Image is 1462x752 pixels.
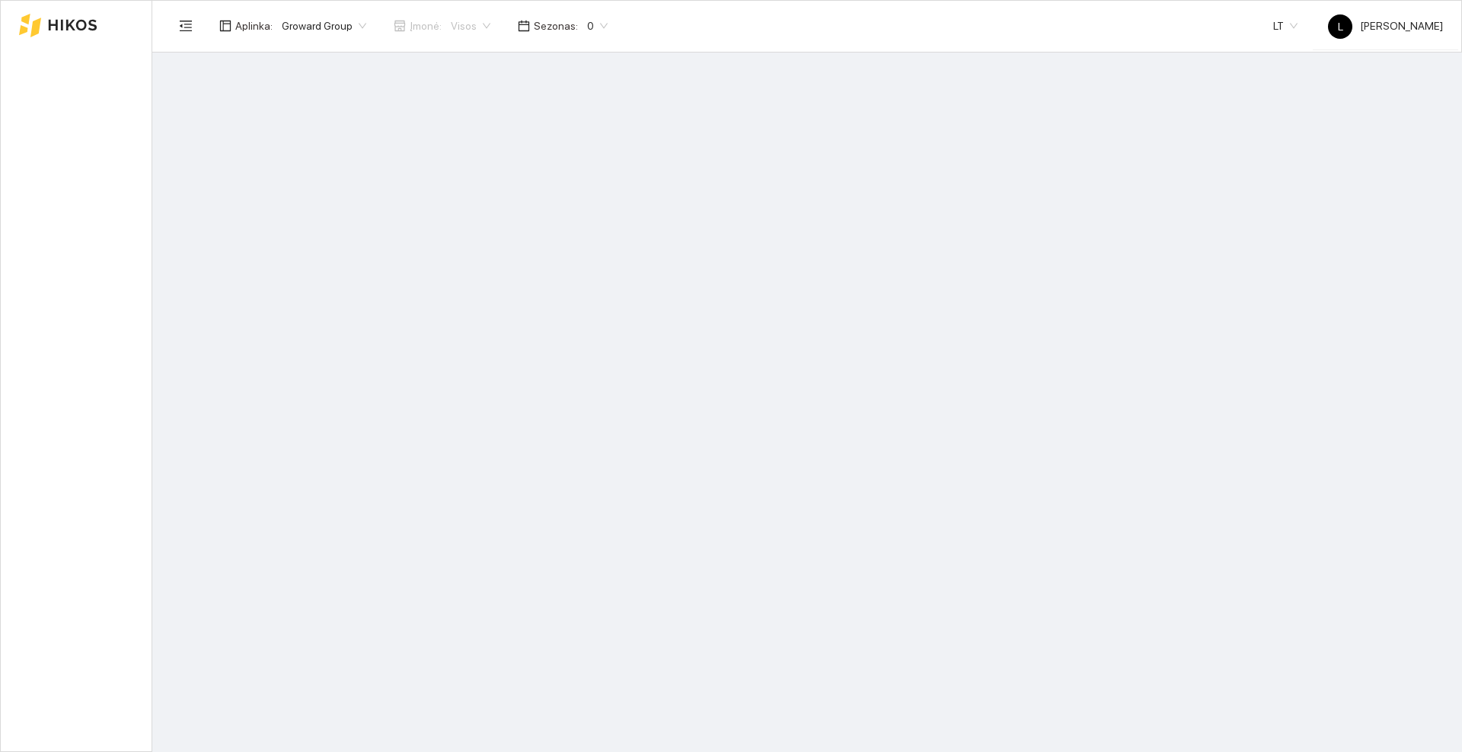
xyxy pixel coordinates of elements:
[451,14,490,37] span: Visos
[235,18,273,34] span: Aplinka :
[171,11,201,41] button: menu-fold
[518,20,530,32] span: calendar
[219,20,231,32] span: layout
[179,19,193,33] span: menu-fold
[534,18,578,34] span: Sezonas :
[1338,14,1343,39] span: L
[410,18,442,34] span: Įmonė :
[1273,14,1298,37] span: LT
[1328,20,1443,32] span: [PERSON_NAME]
[394,20,406,32] span: shop
[587,14,608,37] span: 0
[282,14,366,37] span: Groward Group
